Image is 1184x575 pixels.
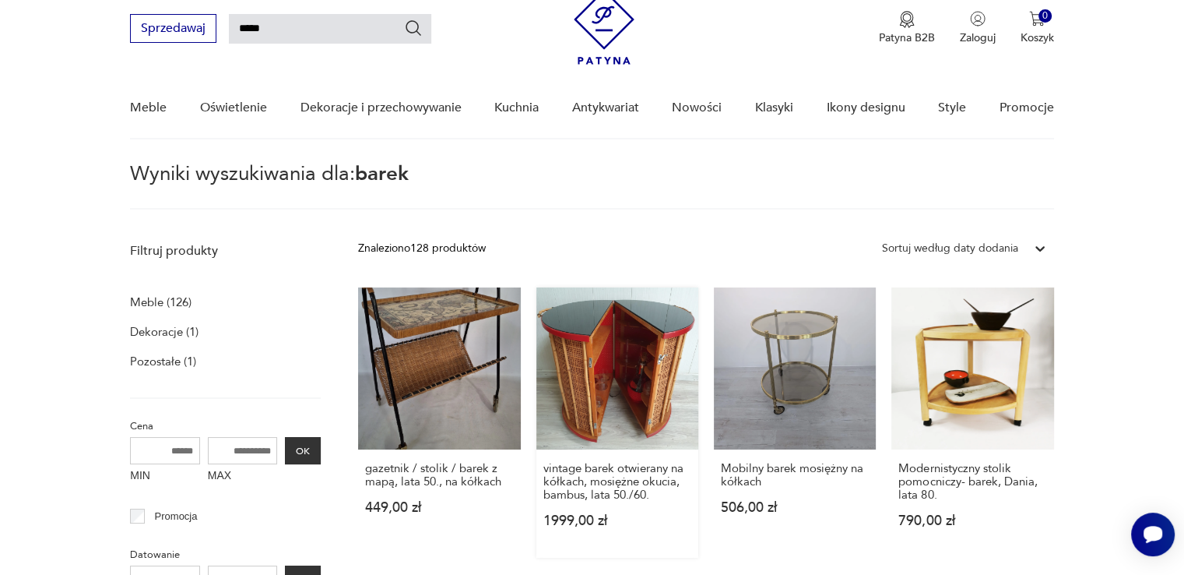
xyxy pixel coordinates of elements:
label: MAX [208,464,278,489]
a: Ikony designu [826,78,905,138]
a: vintage barek otwierany na kółkach, mosiężne okucia, bambus, lata 50./60.vintage barek otwierany ... [536,287,698,558]
p: Cena [130,418,321,435]
a: Antykwariat [572,78,639,138]
h3: gazetnik / stolik / barek z mapą, lata 50., na kółkach [365,462,513,489]
a: Klasyki [755,78,793,138]
p: 1999,00 zł [543,514,691,527]
button: Szukaj [404,19,423,37]
a: Pozostałe (1) [130,351,196,372]
a: gazetnik / stolik / barek z mapą, lata 50., na kółkachgazetnik / stolik / barek z mapą, lata 50.,... [358,287,520,558]
button: OK [285,437,321,464]
div: Znaleziono 128 produktów [358,240,486,257]
button: 0Koszyk [1021,11,1054,45]
a: Style [938,78,966,138]
p: 506,00 zł [721,501,869,514]
button: Patyna B2B [879,11,935,45]
a: Kuchnia [494,78,539,138]
label: MIN [130,464,200,489]
span: barek [355,160,409,188]
p: 790,00 zł [898,514,1046,527]
a: Oświetlenie [200,78,267,138]
img: Ikonka użytkownika [970,11,985,26]
img: Ikona koszyka [1029,11,1045,26]
a: Meble (126) [130,291,191,313]
button: Zaloguj [960,11,996,45]
p: 449,00 zł [365,501,513,514]
div: Sortuj według daty dodania [882,240,1018,257]
p: Koszyk [1021,30,1054,45]
a: Modernistyczny stolik pomocniczy- barek, Dania, lata 80.Modernistyczny stolik pomocniczy- barek, ... [891,287,1053,558]
a: Dekoracje (1) [130,321,199,343]
a: Promocje [1000,78,1054,138]
p: Datowanie [130,546,321,563]
h3: Modernistyczny stolik pomocniczy- barek, Dania, lata 80. [898,462,1046,502]
p: Patyna B2B [879,30,935,45]
button: Sprzedawaj [130,14,216,43]
a: Nowości [672,78,722,138]
p: Filtruj produkty [130,242,321,259]
p: Wyniki wyszukiwania dla: [130,164,1053,210]
div: 0 [1038,9,1052,23]
p: Promocja [155,508,198,525]
a: Ikona medaluPatyna B2B [879,11,935,45]
a: Dekoracje i przechowywanie [300,78,461,138]
a: Sprzedawaj [130,24,216,35]
p: Zaloguj [960,30,996,45]
img: Ikona medalu [899,11,915,28]
a: Mobilny barek mosiężny na kółkachMobilny barek mosiężny na kółkach506,00 zł [714,287,876,558]
h3: Mobilny barek mosiężny na kółkach [721,462,869,489]
a: Meble [130,78,167,138]
iframe: Smartsupp widget button [1131,513,1175,556]
h3: vintage barek otwierany na kółkach, mosiężne okucia, bambus, lata 50./60. [543,462,691,502]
